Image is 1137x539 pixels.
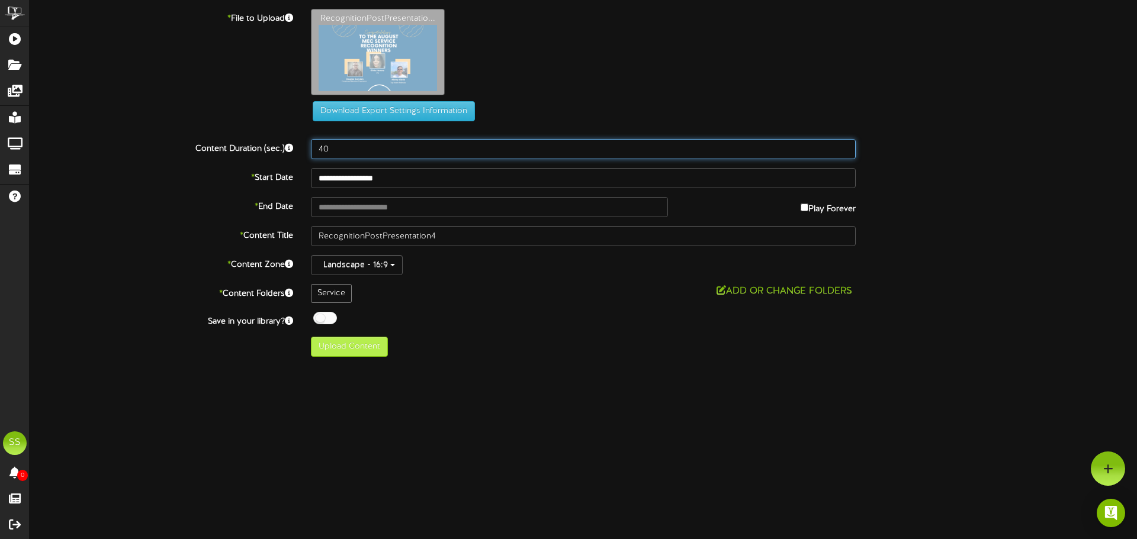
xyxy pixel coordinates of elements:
[21,312,302,328] label: Save in your library?
[21,139,302,155] label: Content Duration (sec.)
[21,9,302,25] label: File to Upload
[713,284,856,299] button: Add or Change Folders
[21,226,302,242] label: Content Title
[311,337,388,357] button: Upload Content
[311,226,856,246] input: Title of this Content
[1097,499,1125,527] div: Open Intercom Messenger
[307,107,475,116] a: Download Export Settings Information
[311,255,403,275] button: Landscape - 16:9
[21,284,302,300] label: Content Folders
[801,204,808,211] input: Play Forever
[311,284,352,303] div: Service
[3,431,27,455] div: SS
[21,168,302,184] label: Start Date
[801,197,856,215] label: Play Forever
[17,470,28,481] span: 0
[21,255,302,271] label: Content Zone
[313,101,475,121] button: Download Export Settings Information
[21,197,302,213] label: End Date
